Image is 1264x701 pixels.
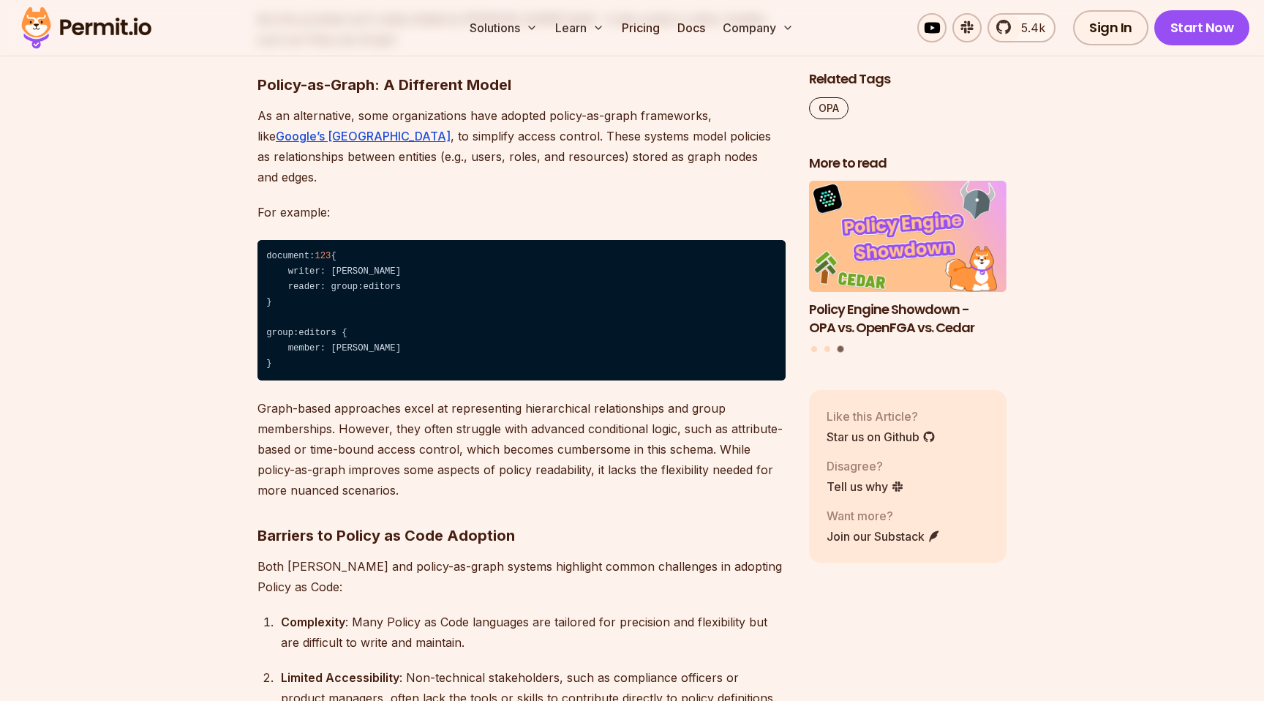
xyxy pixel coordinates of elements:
[827,408,936,425] p: Like this Article?
[827,457,904,475] p: Disagree?
[257,527,515,544] strong: Barriers to Policy as Code Adoption
[827,428,936,446] a: Star us on Github
[987,13,1056,42] a: 5.4k
[616,13,666,42] a: Pricing
[717,13,800,42] button: Company
[257,398,786,501] p: Graph-based approaches excel at representing hierarchical relationships and group memberships. Ho...
[809,181,1007,337] li: 3 of 3
[824,347,830,353] button: Go to slide 2
[809,181,1007,355] div: Posts
[15,3,158,53] img: Permit logo
[464,13,543,42] button: Solutions
[549,13,610,42] button: Learn
[276,129,451,143] a: Google’s [GEOGRAPHIC_DATA]
[827,478,904,495] a: Tell us why
[809,97,849,119] a: OPA
[281,615,345,629] strong: Complexity
[837,346,843,353] button: Go to slide 3
[257,556,786,597] p: Both [PERSON_NAME] and policy-as-graph systems highlight common challenges in adopting Policy as ...
[809,154,1007,173] h2: More to read
[1012,19,1045,37] span: 5.4k
[315,251,331,261] span: 123
[827,507,941,525] p: Want more?
[257,76,511,94] strong: Policy-as-Graph: A Different Model
[257,240,786,381] code: document: { writer: [PERSON_NAME] reader: group:editors } group:editors { member: [PERSON_NAME] }
[257,202,786,222] p: For example:
[809,181,1007,337] a: Policy Engine Showdown - OPA vs. OpenFGA vs. Cedar Policy Engine Showdown - OPA vs. OpenFGA vs. C...
[827,528,941,545] a: Join our Substack
[809,181,1007,293] img: Policy Engine Showdown - OPA vs. OpenFGA vs. Cedar
[281,612,786,653] div: : Many Policy as Code languages are tailored for precision and flexibility but are difficult to w...
[257,105,786,187] p: As an alternative, some organizations have adopted policy-as-graph frameworks, like , to simplify...
[811,347,817,353] button: Go to slide 1
[809,70,1007,89] h2: Related Tags
[1073,10,1148,45] a: Sign In
[671,13,711,42] a: Docs
[809,301,1007,337] h3: Policy Engine Showdown - OPA vs. OpenFGA vs. Cedar
[1154,10,1250,45] a: Start Now
[281,670,399,685] strong: Limited Accessibility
